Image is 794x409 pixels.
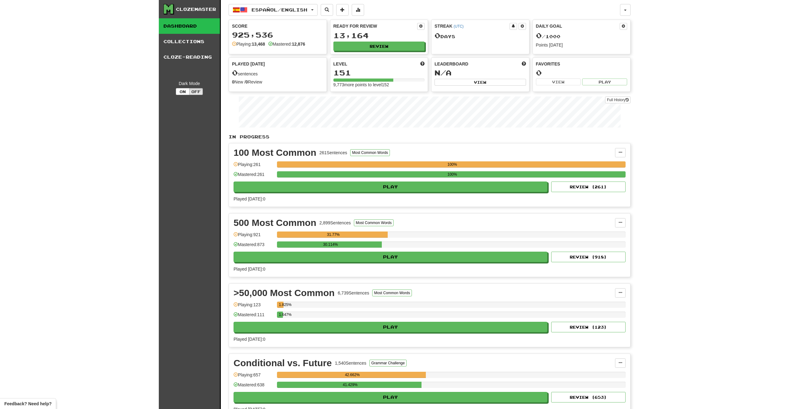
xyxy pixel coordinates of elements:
button: More stats [352,4,364,16]
div: 9,773 more points to level 152 [333,82,425,88]
span: Open feedback widget [4,401,51,407]
span: Played [DATE]: 0 [234,267,265,272]
div: Favorites [536,61,627,67]
button: Play [234,182,547,192]
button: Review (918) [551,252,626,262]
span: Level [333,61,347,67]
button: Play [234,392,547,402]
div: 925,536 [232,31,323,39]
div: Points [DATE] [536,42,627,48]
a: Cloze-Reading [159,49,220,65]
strong: 0 [232,79,234,84]
div: Mastered: [268,41,305,47]
a: (UTC) [453,24,463,29]
button: Off [189,88,203,95]
div: 500 Most Common [234,218,316,227]
div: >50,000 Most Common [234,288,335,298]
button: Grammar Challenge [369,360,407,366]
div: 6,739 Sentences [338,290,369,296]
button: Search sentences [321,4,333,16]
span: Played [DATE] [232,61,265,67]
button: Review (123) [551,322,626,332]
div: Mastered: 111 [234,312,274,322]
button: Review (261) [551,182,626,192]
button: Add sentence to collection [336,4,349,16]
span: This week in points, UTC [522,61,526,67]
a: Collections [159,34,220,49]
div: Playing: 921 [234,231,274,242]
strong: 12,876 [292,42,305,47]
div: 31.77% [279,231,388,238]
div: 1.825% [279,302,283,308]
div: Playing: [232,41,265,47]
div: Playing: 657 [234,372,274,382]
div: 100% [279,171,626,178]
button: Review (653) [551,392,626,402]
span: Score more points to level up [420,61,425,67]
span: Played [DATE]: 0 [234,337,265,342]
div: 261 Sentences [319,150,347,156]
div: Ready for Review [333,23,417,29]
button: Español/English [229,4,318,16]
a: Full History [605,97,631,103]
div: Streak [435,23,510,29]
span: 0 [536,31,542,40]
span: 0 [435,31,440,40]
span: 0 [232,68,238,77]
div: Day s [435,32,526,40]
button: Play [234,322,547,332]
span: N/A [435,68,452,77]
button: Play [234,252,547,262]
button: View [435,79,526,86]
div: Clozemaster [176,6,216,12]
span: Played [DATE]: 0 [234,196,265,201]
div: 100 Most Common [234,148,316,157]
div: 151 [333,69,425,77]
span: Leaderboard [435,61,468,67]
div: Dark Mode [163,80,215,87]
div: 2,899 Sentences [319,220,351,226]
button: View [536,79,581,85]
strong: 0 [246,79,248,84]
div: Playing: 123 [234,302,274,312]
button: Most Common Words [350,149,390,156]
div: Mastered: 873 [234,241,274,252]
div: 100% [279,161,626,168]
strong: 13,468 [252,42,265,47]
div: 1,540 Sentences [335,360,366,366]
div: 13,164 [333,32,425,39]
span: / 1000 [536,34,560,39]
button: On [176,88,190,95]
div: Score [232,23,323,29]
div: New / Review [232,79,323,85]
div: 30.114% [279,241,382,248]
button: Most Common Words [372,290,412,296]
span: Español / English [252,7,307,12]
button: Play [582,79,627,85]
button: Review [333,42,425,51]
a: Dashboard [159,18,220,34]
div: Mastered: 261 [234,171,274,182]
div: 41.429% [279,382,421,388]
div: 0 [536,69,627,77]
div: Mastered: 638 [234,382,274,392]
div: Daily Goal [536,23,620,30]
div: 42.662% [279,372,426,378]
p: In Progress [229,134,631,140]
div: Playing: 261 [234,161,274,172]
div: Conditional vs. Future [234,358,332,368]
button: Most Common Words [354,219,394,226]
div: 1.647% [279,312,283,318]
div: sentences [232,69,323,77]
